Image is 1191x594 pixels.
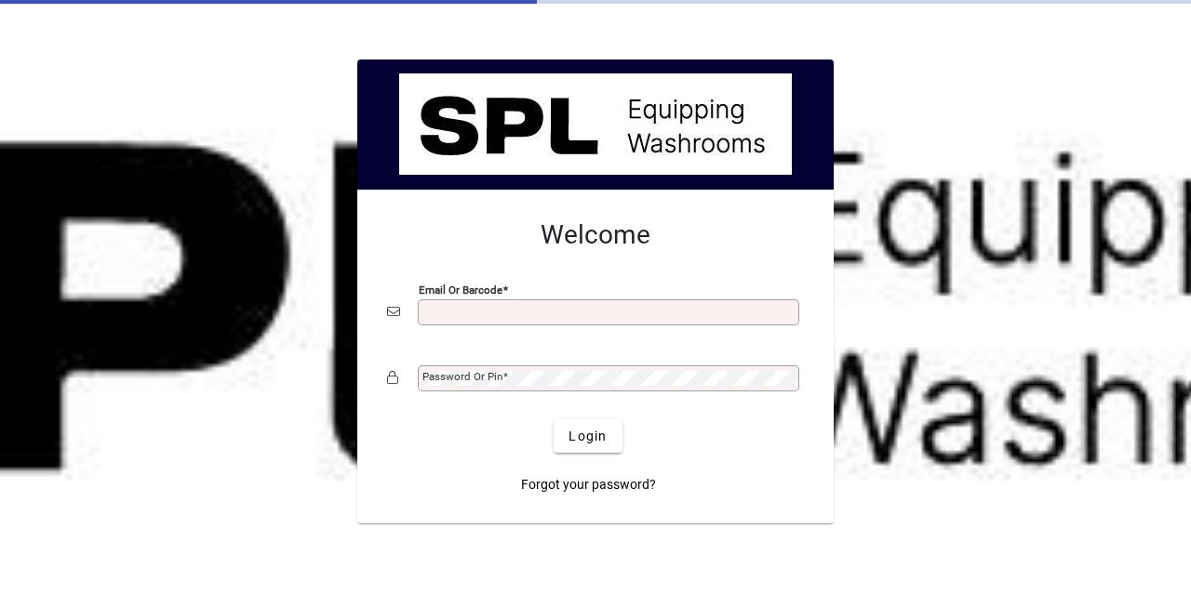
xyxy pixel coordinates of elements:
h2: Welcome [387,219,804,251]
a: Forgot your password? [514,468,663,501]
mat-label: Email or Barcode [419,284,502,297]
button: Login [554,419,622,453]
span: Forgot your password? [521,475,656,495]
mat-label: Password or Pin [422,370,502,383]
span: Login [569,427,607,446]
